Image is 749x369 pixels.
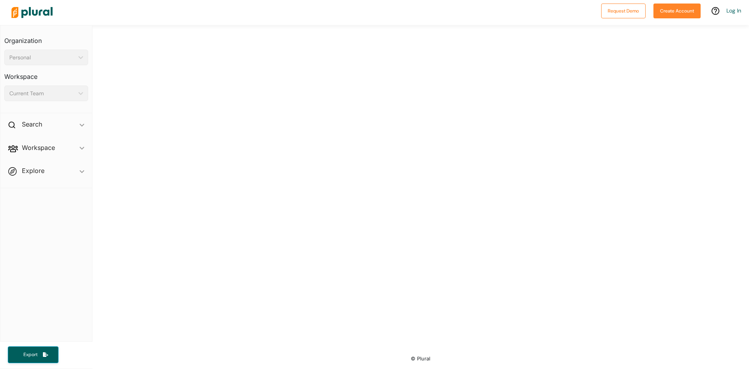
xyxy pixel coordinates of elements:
[4,29,88,46] h3: Organization
[9,53,75,62] div: Personal
[653,6,701,14] a: Create Account
[22,120,42,128] h2: Search
[601,4,646,18] button: Request Demo
[653,4,701,18] button: Create Account
[411,356,430,362] small: © Plural
[726,7,741,14] a: Log In
[601,6,646,14] a: Request Demo
[8,346,59,363] button: Export
[18,351,43,358] span: Export
[4,65,88,82] h3: Workspace
[9,89,75,98] div: Current Team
